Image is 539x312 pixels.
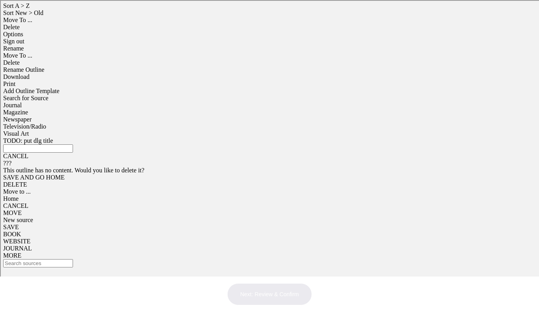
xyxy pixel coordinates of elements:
[3,182,536,189] div: DELETE
[3,253,536,260] div: MORE
[3,203,536,210] div: CANCEL
[3,88,536,95] div: Add Outline Template
[3,74,536,81] div: Download
[3,46,536,53] div: Rename
[3,138,536,145] div: TODO: put dlg title
[3,224,536,232] div: SAVE
[3,161,536,168] div: ???
[3,232,536,239] div: BOOK
[3,246,536,253] div: JOURNAL
[3,131,536,138] div: Visual Art
[3,239,536,246] div: WEBSITE
[3,32,536,39] div: Options
[3,124,536,131] div: Television/Radio
[3,260,73,268] input: Search sources
[3,60,536,67] div: Delete
[3,189,536,196] div: Move to ...
[3,53,536,60] div: Move To ...
[3,24,536,32] div: Delete
[3,168,536,175] div: This outline has no content. Would you like to delete it?
[227,283,312,305] button: Next: Review & Confirm
[3,17,536,24] div: Move To ...
[3,103,536,110] div: Journal
[3,81,536,88] div: Print
[3,10,536,17] div: Sort New > Old
[3,117,536,124] div: Newspaper
[3,217,536,224] div: New source
[3,39,536,46] div: Sign out
[3,175,536,182] div: SAVE AND GO HOME
[3,95,536,103] div: Search for Source
[3,67,536,74] div: Rename Outline
[3,210,536,217] div: MOVE
[3,3,536,10] div: Sort A > Z
[3,153,536,161] div: CANCEL
[3,196,536,203] div: Home
[3,110,536,117] div: Magazine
